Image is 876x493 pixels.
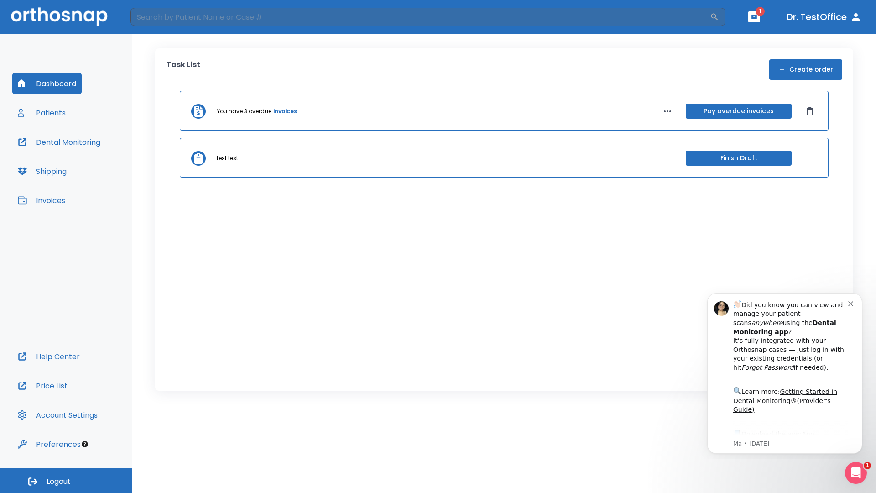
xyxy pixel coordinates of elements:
[783,9,865,25] button: Dr. TestOffice
[756,7,765,16] span: 1
[686,104,792,119] button: Pay overdue invoices
[217,154,238,163] p: test test
[11,7,108,26] img: Orthosnap
[12,189,71,211] button: Invoices
[40,146,121,162] a: App Store
[273,107,297,115] a: invoices
[40,155,155,163] p: Message from Ma, sent 5w ago
[166,59,200,80] p: Task List
[845,462,867,484] iframe: Intercom live chat
[47,477,71,487] span: Logout
[864,462,871,469] span: 1
[81,440,89,448] div: Tooltip anchor
[693,285,876,459] iframe: Intercom notifications message
[130,8,710,26] input: Search by Patient Name or Case #
[686,151,792,166] button: Finish Draft
[12,160,72,182] button: Shipping
[12,404,103,426] button: Account Settings
[40,143,155,190] div: Download the app: | ​ Let us know if you need help getting started!
[12,433,86,455] button: Preferences
[769,59,842,80] button: Create order
[12,375,73,397] button: Price List
[12,346,85,367] button: Help Center
[155,14,162,21] button: Dismiss notification
[217,107,271,115] p: You have 3 overdue
[12,102,71,124] button: Patients
[12,73,82,94] button: Dashboard
[803,104,817,119] button: Dismiss
[12,131,106,153] button: Dental Monitoring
